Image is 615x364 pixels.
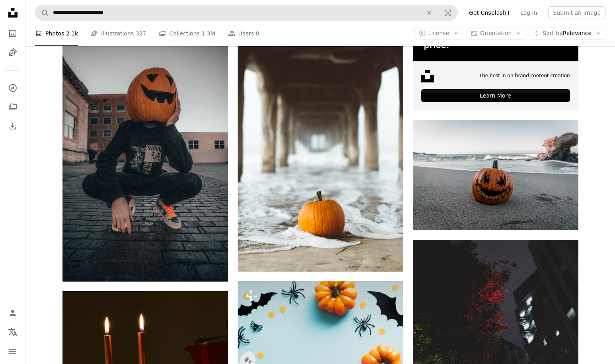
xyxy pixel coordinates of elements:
span: Sort by [543,30,562,36]
button: Sort byRelevance [529,27,605,40]
img: file-1631678316303-ed18b8b5cb9cimage [421,70,434,82]
button: Menu [5,343,21,359]
a: a tall building with a clock on the side of it [413,298,578,305]
a: Users 0 [228,21,260,46]
a: selective focus photography of pumpkin on seashore [238,143,403,151]
img: a tall building with a clock on the side of it [413,240,578,364]
a: Explore [5,80,21,96]
button: Clear [420,5,438,20]
span: License [428,30,449,36]
img: a carved pumpkin sitting on top of a sandy beach [413,120,578,230]
a: Home — Unsplash [5,5,21,22]
button: Orientation [466,27,525,40]
button: Visual search [438,5,457,20]
span: 327 [136,29,146,38]
span: Relevance [543,29,592,37]
a: a carved pumpkin sitting on top of a sandy beach [413,171,578,178]
a: Download History [5,118,21,134]
button: Language [5,324,21,340]
a: Photos [5,25,21,41]
a: Illustrations [5,45,21,61]
a: Log in / Sign up [5,305,21,321]
a: man in black jack o lantern hoodie and black pants sitting on gray brick floor during [62,153,228,160]
span: 0 [256,29,259,38]
button: License [414,27,463,40]
a: Collections 1.3M [159,21,215,46]
span: Orientation [480,30,512,36]
a: Collections [5,99,21,115]
div: Learn More [421,89,570,102]
img: selective focus photography of pumpkin on seashore [238,23,403,272]
form: Find visuals sitewide [35,5,458,21]
button: Search Unsplash [35,5,49,20]
img: man in black jack o lantern hoodie and black pants sitting on gray brick floor during [62,33,228,282]
button: Submit an image [548,6,605,19]
span: 1.3M [201,29,215,38]
span: The best in on-brand content creation [479,72,570,79]
a: Get Unsplash+ [464,6,515,19]
a: Log in [515,6,542,19]
a: Illustrations 327 [91,21,146,46]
